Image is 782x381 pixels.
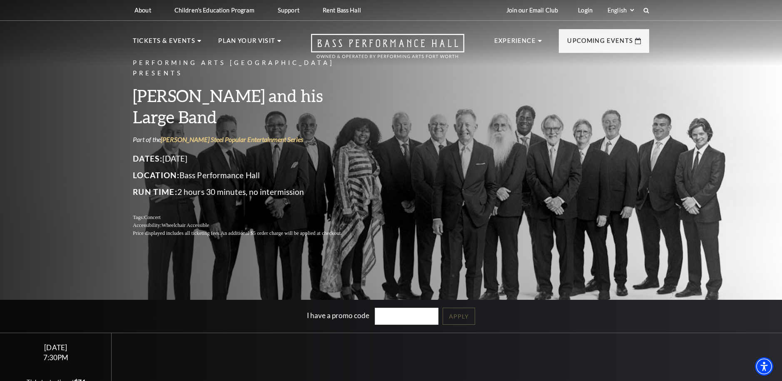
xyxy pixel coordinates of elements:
[218,36,275,51] p: Plan Your Visit
[134,7,151,14] p: About
[133,154,162,163] span: Dates:
[755,357,773,376] div: Accessibility Menu
[567,36,633,51] p: Upcoming Events
[133,170,179,180] span: Location:
[133,222,362,229] p: Accessibility:
[144,214,161,220] span: Concert
[133,36,195,51] p: Tickets & Events
[221,230,342,236] span: An additional $5 order charge will be applied at checkout.
[133,187,177,197] span: Run Time:
[133,214,362,222] p: Tags:
[162,222,209,228] span: Wheelchair Accessible
[133,85,362,127] h3: [PERSON_NAME] and his Large Band
[10,354,102,361] div: 7:30PM
[10,343,102,352] div: [DATE]
[133,135,362,144] p: Part of the
[133,229,362,237] p: Price displayed includes all ticketing fees.
[606,6,635,14] select: Select:
[133,152,362,165] p: [DATE]
[133,169,362,182] p: Bass Performance Hall
[161,135,303,143] a: [PERSON_NAME] Steel Popular Entertainment Series
[133,58,362,79] p: Performing Arts [GEOGRAPHIC_DATA] Presents
[494,36,536,51] p: Experience
[307,311,369,320] label: I have a promo code
[278,7,299,14] p: Support
[174,7,254,14] p: Children's Education Program
[133,185,362,199] p: 2 hours 30 minutes, no intermission
[323,7,361,14] p: Rent Bass Hall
